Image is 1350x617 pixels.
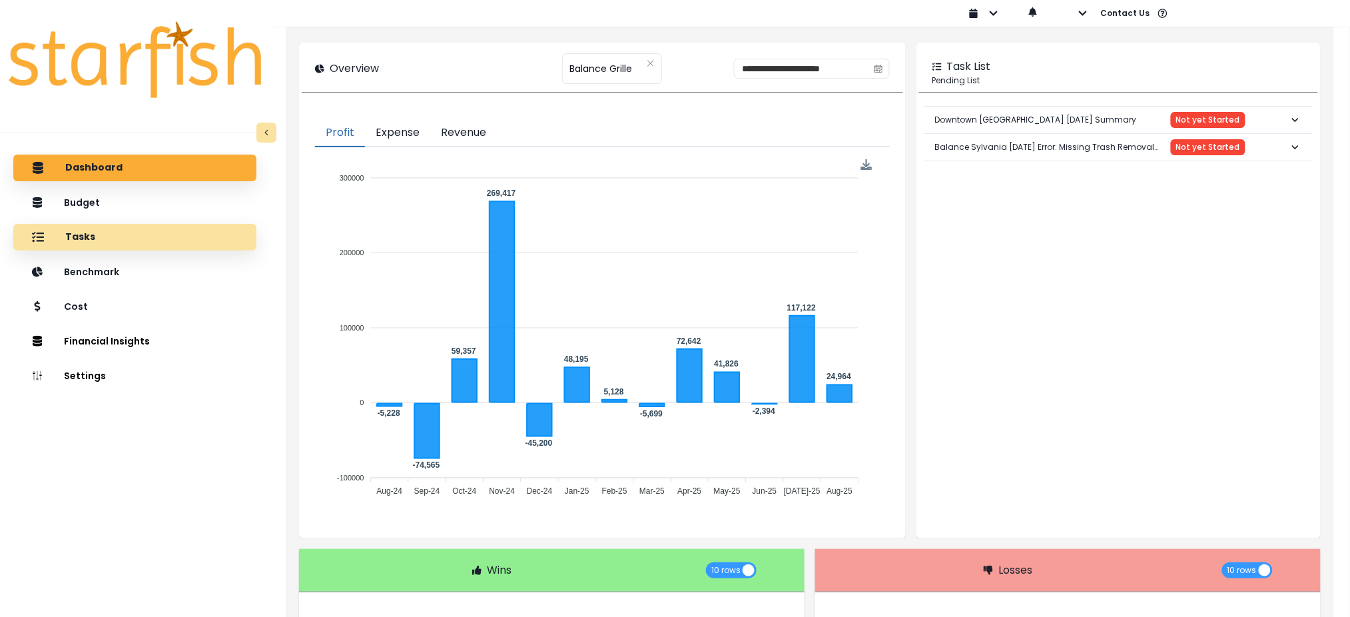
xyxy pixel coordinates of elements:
[861,159,872,171] img: Download Profit
[924,134,1313,161] button: Balance Sylvania [DATE] Error: Missing Trash Removal ExpenseNot yet Started
[784,486,821,496] tspan: [DATE]-25
[1176,143,1240,152] span: Not yet Started
[998,562,1032,578] p: Losses
[13,362,256,389] button: Settings
[13,224,256,251] button: Tasks
[640,486,665,496] tspan: Mar-25
[487,562,511,578] p: Wins
[947,59,991,75] p: Task List
[678,486,702,496] tspan: Apr-25
[1227,562,1257,578] span: 10 rows
[527,486,553,496] tspan: Dec-24
[64,267,119,278] p: Benchmark
[569,55,632,83] span: Balance Grille
[874,64,883,73] svg: calendar
[13,259,256,285] button: Benchmark
[13,293,256,320] button: Cost
[338,474,364,482] tspan: -100000
[340,324,364,332] tspan: 100000
[377,486,403,496] tspan: Aug-24
[935,103,1137,137] p: Downtown [GEOGRAPHIC_DATA] [DATE] Summary
[647,59,655,67] svg: close
[602,486,627,496] tspan: Feb-25
[935,131,1171,164] p: Balance Sylvania [DATE] Error: Missing Trash Removal Expense
[13,328,256,354] button: Financial Insights
[65,162,123,174] p: Dashboard
[64,301,88,312] p: Cost
[1176,115,1240,125] span: Not yet Started
[414,486,440,496] tspan: Sep-24
[360,398,364,406] tspan: 0
[490,486,515,496] tspan: Nov-24
[64,197,100,209] p: Budget
[711,562,741,578] span: 10 rows
[714,486,741,496] tspan: May-25
[13,155,256,181] button: Dashboard
[827,486,853,496] tspan: Aug-25
[340,249,364,257] tspan: 200000
[330,61,379,77] p: Overview
[65,231,95,243] p: Tasks
[924,107,1313,133] button: Downtown [GEOGRAPHIC_DATA] [DATE] SummaryNot yet Started
[340,174,364,182] tspan: 300000
[365,119,430,147] button: Expense
[13,189,256,216] button: Budget
[315,119,365,147] button: Profit
[753,486,777,496] tspan: Jun-25
[453,486,477,496] tspan: Oct-24
[565,486,590,496] tspan: Jan-25
[430,119,497,147] button: Revenue
[932,75,1305,87] p: Pending List
[861,159,872,171] div: Menu
[647,57,655,70] button: Clear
